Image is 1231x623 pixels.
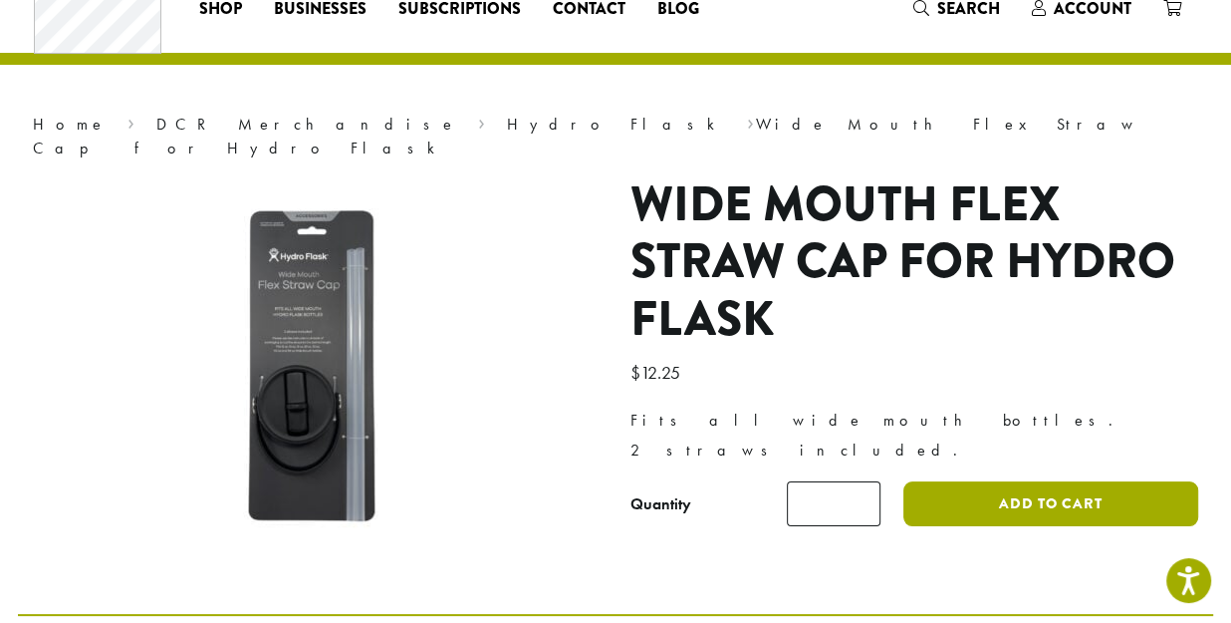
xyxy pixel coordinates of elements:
[903,481,1198,526] button: Add to cart
[478,106,485,137] span: ›
[507,114,726,135] a: Hydro Flask
[747,106,754,137] span: ›
[156,114,457,135] a: DCR Merchandise
[33,114,107,135] a: Home
[630,176,1198,349] h1: Wide Mouth Flex Straw Cap for Hydro Flask
[630,492,691,516] div: Quantity
[33,113,1198,160] nav: Breadcrumb
[630,361,685,384] bdi: 12.25
[787,481,880,526] input: Product quantity
[630,361,640,384] span: $
[630,406,1198,466] p: Fits all wide mouth bottles. 2 straws included.
[127,106,134,137] span: ›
